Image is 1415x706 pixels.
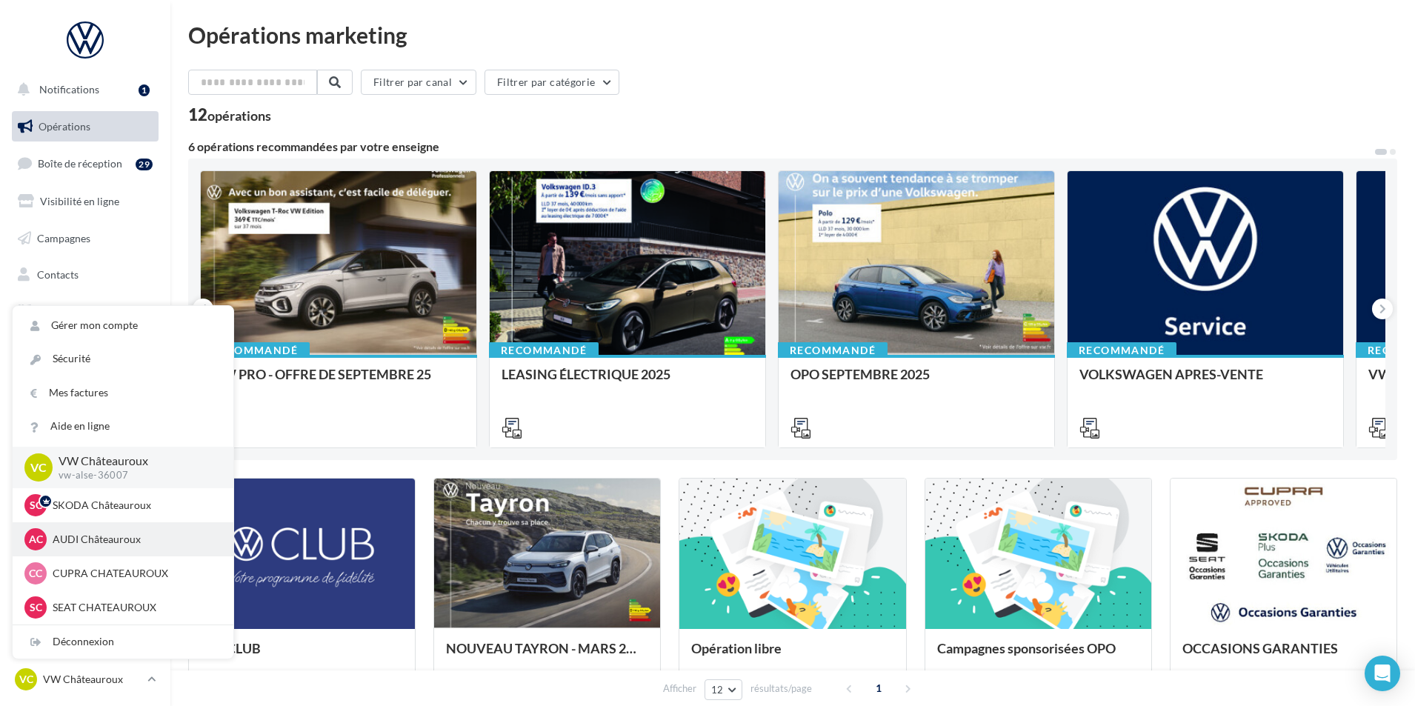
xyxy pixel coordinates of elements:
p: VW Châteauroux [59,453,210,470]
span: VC [19,672,33,687]
span: VC [30,459,47,476]
span: SC [30,498,42,513]
p: vw-alse-36007 [59,469,210,482]
span: Boîte de réception [38,157,122,170]
span: Contacts [37,268,79,281]
a: Visibilité en ligne [9,186,162,217]
div: Recommandé [200,342,310,359]
a: VC VW Châteauroux [12,665,159,693]
div: VOLKSWAGEN APRES-VENTE [1079,367,1331,396]
p: CUPRA CHATEAUROUX [53,566,216,581]
div: VW PRO - OFFRE DE SEPTEMBRE 25 [213,367,465,396]
span: Visibilité en ligne [40,195,119,207]
div: Recommandé [489,342,599,359]
div: 1 [139,84,150,96]
div: Recommandé [778,342,888,359]
button: Filtrer par canal [361,70,476,95]
div: 29 [136,159,153,170]
a: Opérations [9,111,162,142]
a: Sécurité [13,342,233,376]
a: PLV et print personnalisable [9,370,162,413]
button: Filtrer par catégorie [485,70,619,95]
a: Boîte de réception29 [9,147,162,179]
div: Campagnes sponsorisées OPO [937,641,1139,670]
div: Open Intercom Messenger [1365,656,1400,691]
button: Notifications 1 [9,74,156,105]
a: Mes factures [13,376,233,410]
a: Calendrier [9,333,162,364]
span: CC [29,566,42,581]
div: OPO SEPTEMBRE 2025 [790,367,1042,396]
span: SC [30,600,42,615]
p: VW Châteauroux [43,672,141,687]
span: Campagnes [37,231,90,244]
span: résultats/page [750,682,812,696]
p: SKODA Châteauroux [53,498,216,513]
div: 6 opérations recommandées par votre enseigne [188,141,1374,153]
div: 12 [188,107,271,123]
a: Gérer mon compte [13,309,233,342]
div: NOUVEAU TAYRON - MARS 2025 [446,641,648,670]
span: AC [29,532,43,547]
a: Contacts [9,259,162,290]
div: opérations [207,109,271,122]
div: OCCASIONS GARANTIES [1182,641,1385,670]
div: Recommandé [1067,342,1176,359]
div: LEASING ÉLECTRIQUE 2025 [502,367,753,396]
span: 1 [867,676,890,700]
div: Opération libre [691,641,893,670]
button: 12 [705,679,742,700]
a: Campagnes [9,223,162,254]
a: Aide en ligne [13,410,233,443]
span: 12 [711,684,724,696]
div: Déconnexion [13,625,233,659]
a: Médiathèque [9,296,162,327]
span: Notifications [39,83,99,96]
a: Campagnes DataOnDemand [9,419,162,463]
div: VW CLUB [201,641,403,670]
span: Afficher [663,682,696,696]
p: SEAT CHATEAUROUX [53,600,216,615]
p: AUDI Châteauroux [53,532,216,547]
div: Opérations marketing [188,24,1397,46]
span: Opérations [39,120,90,133]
